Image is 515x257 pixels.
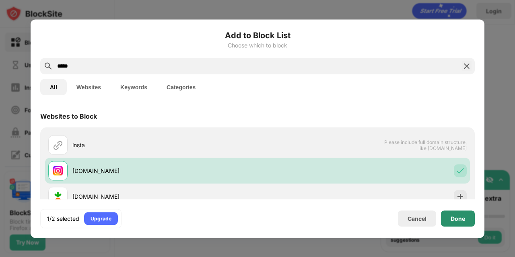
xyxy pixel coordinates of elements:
[40,79,67,95] button: All
[111,79,157,95] button: Keywords
[451,215,465,222] div: Done
[67,79,111,95] button: Websites
[53,140,63,150] img: url.svg
[53,166,63,175] img: favicons
[384,139,467,151] span: Please include full domain structure, like [DOMAIN_NAME]
[157,79,205,95] button: Categories
[91,214,111,222] div: Upgrade
[72,141,257,149] div: insta
[40,42,475,48] div: Choose which to block
[43,61,53,71] img: search.svg
[462,61,472,71] img: search-close
[408,215,426,222] div: Cancel
[40,112,97,120] div: Websites to Block
[53,191,63,201] img: favicons
[47,214,79,222] div: 1/2 selected
[72,167,257,175] div: [DOMAIN_NAME]
[40,29,475,41] h6: Add to Block List
[72,192,257,201] div: [DOMAIN_NAME]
